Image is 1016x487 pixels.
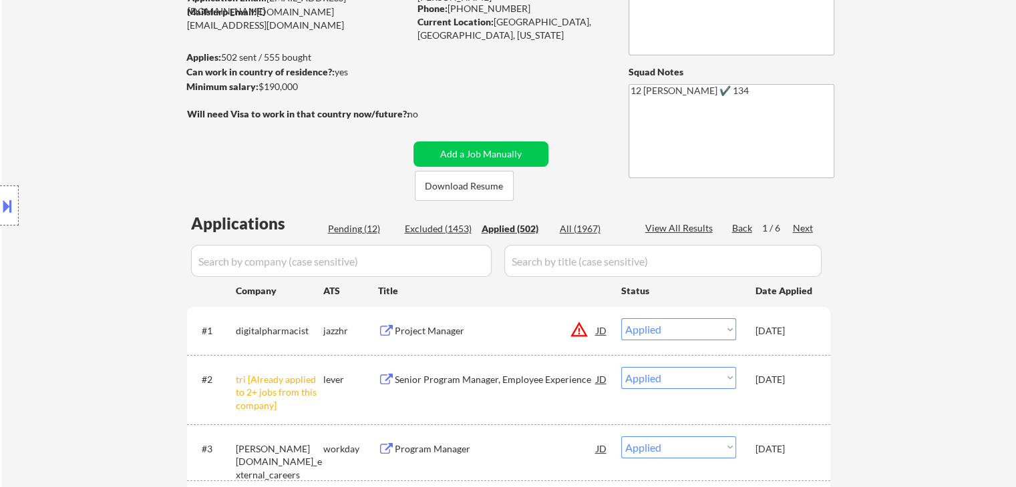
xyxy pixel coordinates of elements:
[407,107,446,121] div: no
[191,215,323,231] div: Applications
[793,221,814,235] div: Next
[755,284,814,298] div: Date Applied
[595,318,609,342] div: JD
[186,81,259,92] strong: Minimum salary:
[323,284,378,298] div: ATS
[732,221,753,235] div: Back
[395,442,597,456] div: Program Manager
[482,222,548,235] div: Applied (502)
[187,108,409,119] strong: Will need Visa to work in that country now/future?:
[395,324,597,338] div: Project Manager
[378,284,609,298] div: Title
[645,221,717,235] div: View All Results
[755,373,814,386] div: [DATE]
[328,222,395,235] div: Pending (12)
[595,367,609,391] div: JD
[629,65,834,79] div: Squad Notes
[417,2,607,15] div: [PHONE_NUMBER]
[186,80,409,93] div: $190,000
[187,5,409,31] div: [DOMAIN_NAME][EMAIL_ADDRESS][DOMAIN_NAME]
[236,324,323,338] div: digitalpharmacist
[186,51,221,63] strong: Applies:
[621,278,736,302] div: Status
[187,6,257,17] strong: Mailslurp Email:
[415,171,514,201] button: Download Resume
[236,373,323,412] div: tri [Already applied to 2+ jobs from this company]
[202,373,225,386] div: #2
[504,245,822,277] input: Search by title (case sensitive)
[202,324,225,338] div: #1
[762,221,793,235] div: 1 / 6
[186,65,405,79] div: yes
[755,442,814,456] div: [DATE]
[395,373,597,386] div: Senior Program Manager, Employee Experience
[417,15,607,41] div: [GEOGRAPHIC_DATA], [GEOGRAPHIC_DATA], [US_STATE]
[236,284,323,298] div: Company
[755,324,814,338] div: [DATE]
[202,442,225,456] div: #3
[417,16,494,27] strong: Current Location:
[413,141,548,167] button: Add a Job Manually
[323,442,378,456] div: workday
[191,245,492,277] input: Search by company (case sensitive)
[417,3,448,14] strong: Phone:
[595,436,609,460] div: JD
[323,373,378,386] div: lever
[405,222,472,235] div: Excluded (1453)
[236,442,323,482] div: [PERSON_NAME][DOMAIN_NAME]_external_careers
[186,51,409,64] div: 502 sent / 555 bought
[186,66,335,77] strong: Can work in country of residence?:
[323,324,378,338] div: jazzhr
[560,222,627,235] div: All (1967)
[570,320,588,339] button: warning_amber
